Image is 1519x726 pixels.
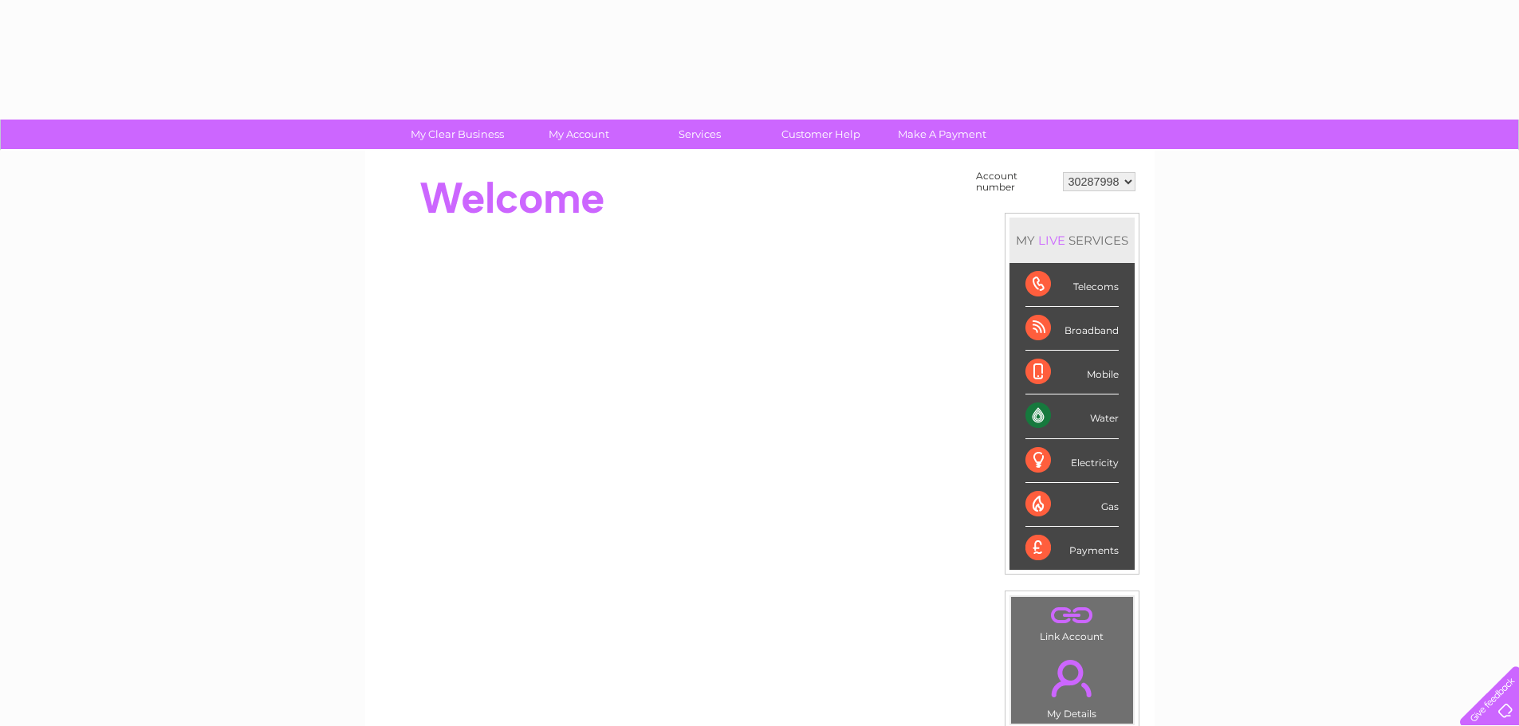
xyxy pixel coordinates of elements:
a: My Account [513,120,644,149]
div: MY SERVICES [1009,218,1135,263]
div: Payments [1025,527,1119,570]
div: Electricity [1025,439,1119,483]
a: Services [634,120,765,149]
div: LIVE [1035,233,1068,248]
div: Mobile [1025,351,1119,394]
a: My Clear Business [392,120,523,149]
a: . [1015,601,1129,629]
div: Broadband [1025,307,1119,351]
div: Gas [1025,483,1119,527]
div: Telecoms [1025,263,1119,307]
a: Customer Help [755,120,887,149]
td: Account number [972,167,1059,197]
a: . [1015,650,1129,706]
td: My Details [1010,646,1134,724]
a: Make A Payment [876,120,1008,149]
div: Water [1025,394,1119,438]
td: Link Account [1010,596,1134,646]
